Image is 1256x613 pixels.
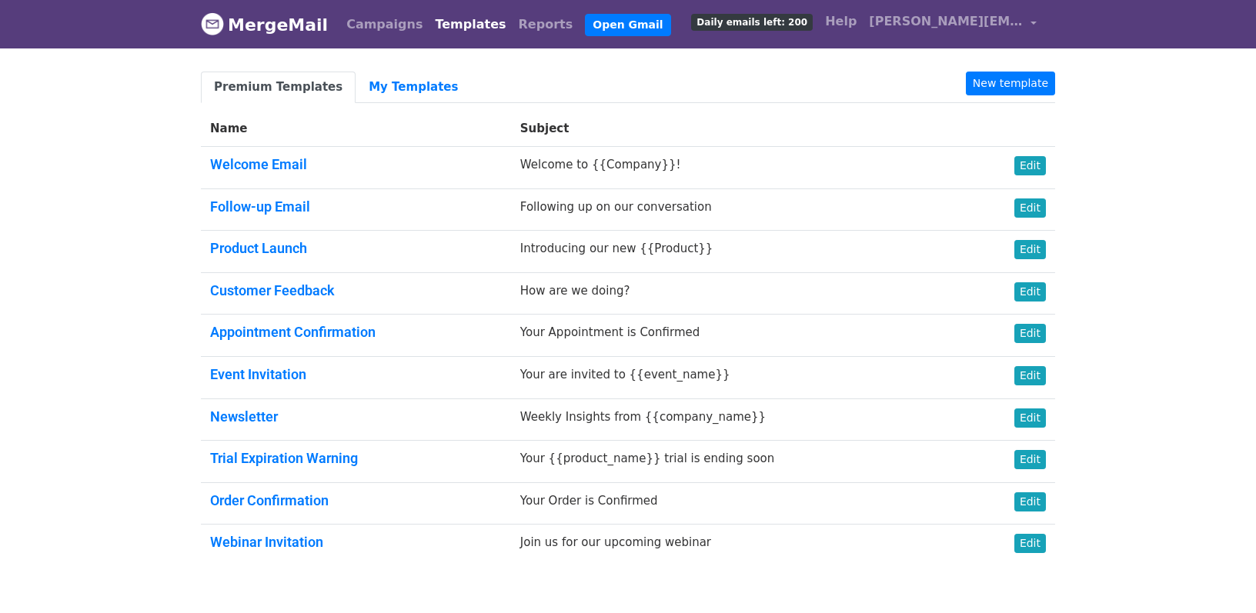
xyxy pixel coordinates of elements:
[429,9,512,40] a: Templates
[210,282,335,298] a: Customer Feedback
[210,324,376,340] a: Appointment Confirmation
[585,14,670,36] a: Open Gmail
[513,9,580,40] a: Reports
[511,525,970,566] td: Join us for our upcoming webinar
[869,12,1023,31] span: [PERSON_NAME][EMAIL_ADDRESS][DOMAIN_NAME]
[1014,240,1046,259] a: Edit
[201,72,356,103] a: Premium Templates
[210,450,358,466] a: Trial Expiration Warning
[210,492,329,508] a: Order Confirmation
[1014,492,1046,511] a: Edit
[356,72,471,103] a: My Templates
[1014,408,1046,428] a: Edit
[511,356,970,398] td: Your are invited to {{event_name}}
[210,534,323,550] a: Webinar Invitation
[511,398,970,441] td: Weekly Insights from {{company_name}}
[691,14,813,31] span: Daily emails left: 200
[210,408,278,425] a: Newsletter
[685,6,819,37] a: Daily emails left: 200
[511,315,970,357] td: Your Appointment is Confirmed
[966,72,1055,95] a: New template
[210,366,306,382] a: Event Invitation
[511,482,970,525] td: Your Order is Confirmed
[1014,282,1046,302] a: Edit
[511,111,970,147] th: Subject
[511,188,970,231] td: Following up on our conversation
[511,441,970,483] td: Your {{product_name}} trial is ending soon
[210,240,307,256] a: Product Launch
[1014,450,1046,469] a: Edit
[1014,324,1046,343] a: Edit
[511,272,970,315] td: How are we doing?
[210,156,307,172] a: Welcome Email
[201,111,511,147] th: Name
[819,6,863,37] a: Help
[1014,198,1046,218] a: Edit
[1014,534,1046,553] a: Edit
[511,147,970,189] td: Welcome to {{Company}}!
[511,231,970,273] td: Introducing our new {{Product}}
[210,198,310,215] a: Follow-up Email
[863,6,1043,42] a: [PERSON_NAME][EMAIL_ADDRESS][DOMAIN_NAME]
[340,9,429,40] a: Campaigns
[1014,156,1046,175] a: Edit
[201,12,224,35] img: MergeMail logo
[201,8,328,41] a: MergeMail
[1014,366,1046,385] a: Edit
